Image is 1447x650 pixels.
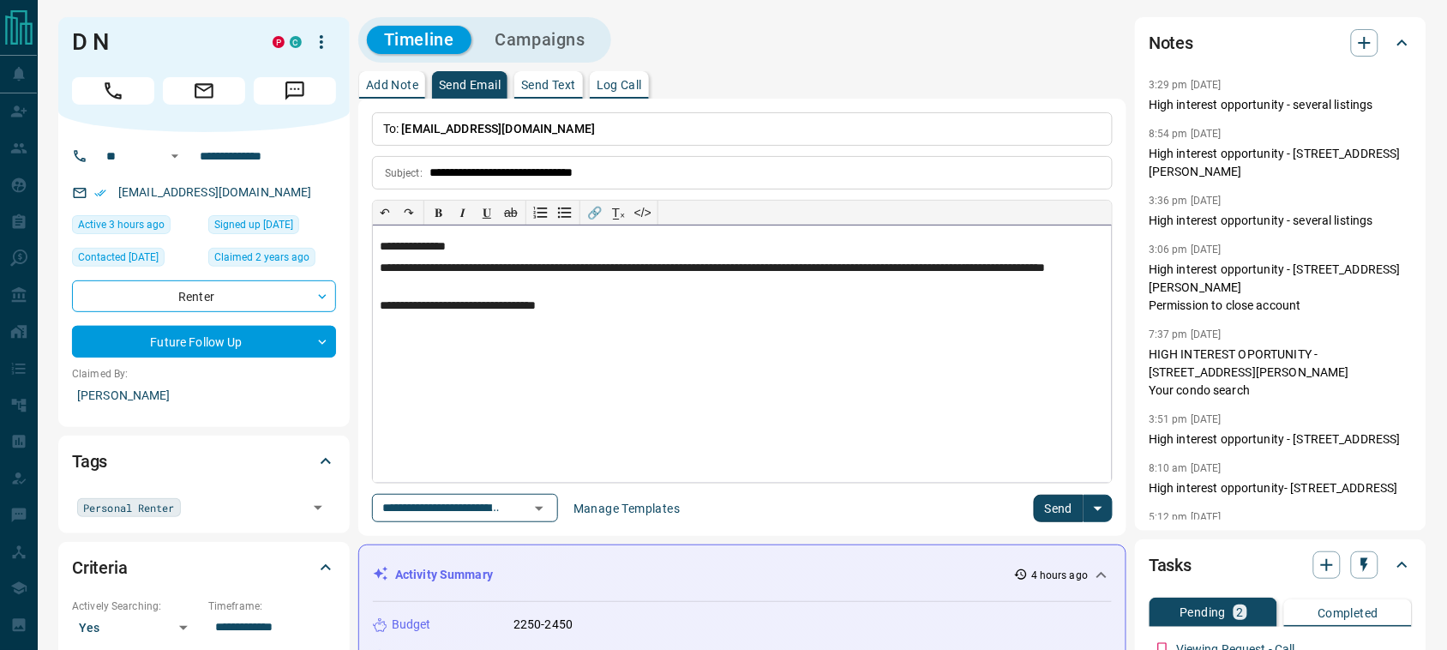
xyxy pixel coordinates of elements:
[72,554,128,581] h2: Criteria
[529,201,553,225] button: Numbered list
[72,280,336,312] div: Renter
[372,112,1113,146] p: To:
[504,206,518,220] s: ab
[254,77,336,105] span: Message
[72,77,154,105] span: Call
[563,495,690,522] button: Manage Templates
[527,497,551,521] button: Open
[306,496,330,520] button: Open
[273,36,285,48] div: property.ca
[72,614,200,641] div: Yes
[72,28,247,56] h1: D N
[478,26,603,54] button: Campaigns
[553,201,577,225] button: Bullet list
[118,185,312,199] a: [EMAIL_ADDRESS][DOMAIN_NAME]
[78,249,159,266] span: Contacted [DATE]
[72,547,336,588] div: Criteria
[1149,195,1222,207] p: 3:36 pm [DATE]
[72,326,336,358] div: Future Follow Up
[395,566,493,584] p: Activity Summary
[1149,145,1413,181] p: High interest opportunity - [STREET_ADDRESS][PERSON_NAME]
[1034,495,1114,522] div: split button
[1149,212,1413,230] p: High interest opportunity - several listings
[521,79,576,91] p: Send Text
[1031,568,1088,583] p: 4 hours ago
[163,77,245,105] span: Email
[1149,462,1222,474] p: 8:10 am [DATE]
[607,201,631,225] button: T̲ₓ
[214,216,293,233] span: Signed up [DATE]
[597,79,642,91] p: Log Call
[72,441,336,482] div: Tags
[1149,479,1413,497] p: High interest opportunity- [STREET_ADDRESS]
[385,166,423,181] p: Subject:
[483,206,491,220] span: 𝐔
[1149,551,1192,579] h2: Tasks
[513,616,573,634] p: 2250-2450
[367,26,471,54] button: Timeline
[1149,261,1413,315] p: High interest opportunity - [STREET_ADDRESS][PERSON_NAME] Permission to close account
[208,248,336,272] div: Fri Aug 12 2022
[402,122,596,135] span: [EMAIL_ADDRESS][DOMAIN_NAME]
[1149,128,1222,140] p: 8:54 pm [DATE]
[1237,606,1244,618] p: 2
[1149,430,1413,448] p: High interest opportunity - [STREET_ADDRESS]
[373,201,397,225] button: ↶
[72,366,336,382] p: Claimed By:
[427,201,451,225] button: 𝐁
[1149,244,1222,256] p: 3:06 pm [DATE]
[78,216,165,233] span: Active 3 hours ago
[451,201,475,225] button: 𝑰
[72,382,336,410] p: [PERSON_NAME]
[366,79,418,91] p: Add Note
[392,616,431,634] p: Budget
[583,201,607,225] button: 🔗
[373,559,1112,591] div: Activity Summary4 hours ago
[72,215,200,239] div: Mon Aug 11 2025
[72,448,107,475] h2: Tags
[1318,607,1378,619] p: Completed
[94,187,106,199] svg: Email Verified
[439,79,501,91] p: Send Email
[1034,495,1084,522] button: Send
[1149,346,1413,400] p: HIGH INTEREST OPORTUNITY - [STREET_ADDRESS][PERSON_NAME] Your condo search
[165,146,185,166] button: Open
[475,201,499,225] button: 𝐔
[290,36,302,48] div: condos.ca
[1149,96,1413,114] p: High interest opportunity - several listings
[1149,79,1222,91] p: 3:29 pm [DATE]
[72,248,200,272] div: Sun Aug 10 2025
[208,599,336,614] p: Timeframe:
[499,201,523,225] button: ab
[1149,413,1222,425] p: 3:51 pm [DATE]
[1149,545,1413,586] div: Tasks
[1149,511,1222,523] p: 5:12 pm [DATE]
[397,201,421,225] button: ↷
[1149,29,1193,57] h2: Notes
[208,215,336,239] div: Fri Aug 12 2022
[1149,22,1413,63] div: Notes
[1149,328,1222,340] p: 7:37 pm [DATE]
[214,249,309,266] span: Claimed 2 years ago
[1180,606,1227,618] p: Pending
[83,499,175,516] span: Personal Renter
[72,599,200,614] p: Actively Searching:
[631,201,655,225] button: </>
